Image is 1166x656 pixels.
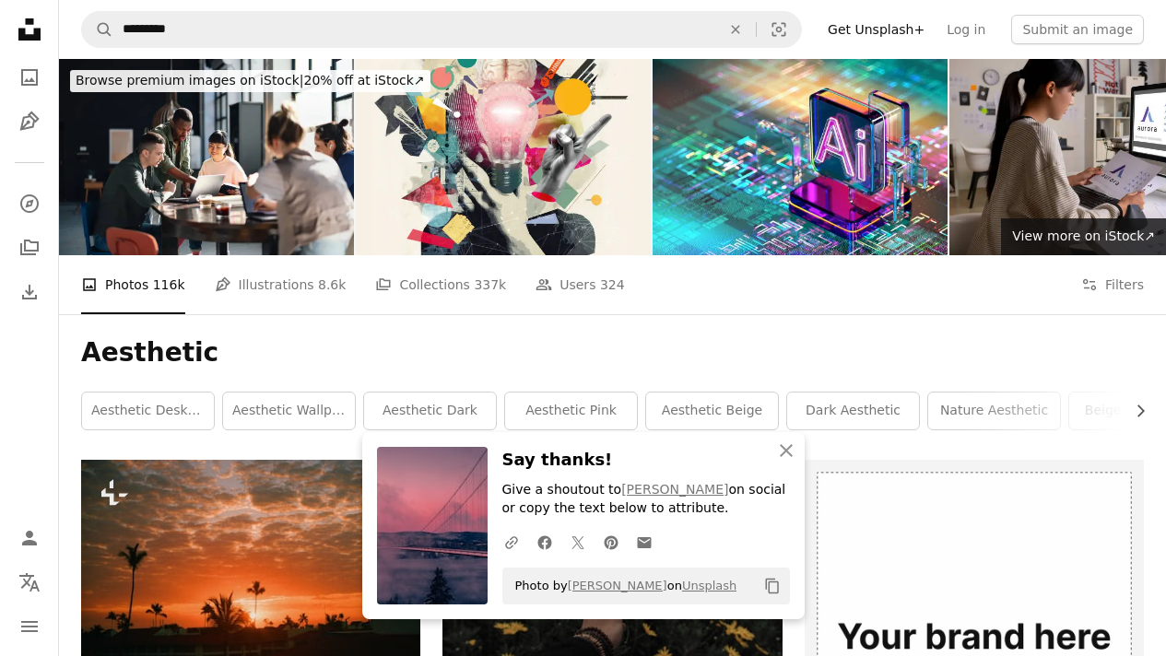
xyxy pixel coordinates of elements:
h1: Aesthetic [81,336,1144,369]
a: Users 324 [536,255,624,314]
a: Log in [936,15,996,44]
a: aesthetic dark [364,392,496,429]
span: Browse premium images on iStock | [76,73,303,88]
a: aesthetic beige [646,392,778,429]
a: Share on Facebook [528,523,561,560]
a: View more on iStock↗ [1001,218,1166,255]
a: aesthetic wallpaper [223,392,355,429]
span: 20% off at iStock ↗ [76,73,425,88]
a: Log in / Sign up [11,520,48,556]
a: Download History [11,274,48,310]
span: 8.6k [318,275,346,295]
img: Diverse Team Working Together in Modern Co-Working Space [59,59,354,255]
span: View more on iStock ↗ [1012,228,1155,243]
a: nature aesthetic [928,392,1060,429]
a: [PERSON_NAME] [568,579,667,592]
button: Menu [11,608,48,645]
button: scroll list to the right [1124,392,1144,429]
a: Explore [11,185,48,222]
a: Illustrations 8.6k [215,255,347,314]
form: Find visuals sitewide [81,11,802,48]
a: [PERSON_NAME] [621,482,728,497]
a: Share on Pinterest [595,523,628,560]
span: 337k [474,275,506,295]
a: Collections 337k [375,255,506,314]
a: dark aesthetic [787,392,919,429]
a: Browse premium images on iStock|20% off at iStock↗ [59,59,442,103]
img: Concept of business ideas and startups. Strategic thinking in marketing [356,59,651,255]
a: aesthetic desktop wallpaper [82,392,214,429]
p: Give a shoutout to on social or copy the text below to attribute. [502,481,790,518]
a: Collections [11,229,48,266]
a: Share over email [628,523,661,560]
a: Illustrations [11,103,48,140]
a: Photos [11,59,48,96]
button: Filters [1081,255,1144,314]
button: Submit an image [1011,15,1144,44]
button: Copy to clipboard [757,570,788,602]
span: Photo by on [506,571,737,601]
a: Share on Twitter [561,523,595,560]
button: Visual search [757,12,801,47]
span: 324 [600,275,625,295]
a: Unsplash [682,579,736,592]
button: Language [11,564,48,601]
button: Search Unsplash [82,12,113,47]
a: the sun is setting over a city with palm trees [81,564,420,580]
a: Get Unsplash+ [817,15,936,44]
img: Digital abstract CPU. AI - Artificial Intelligence and machine learning concept [653,59,948,255]
a: aesthetic pink [505,392,637,429]
button: Clear [715,12,756,47]
h3: Say thanks! [502,447,790,474]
